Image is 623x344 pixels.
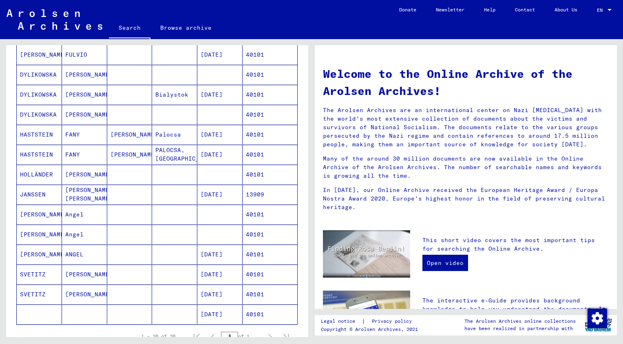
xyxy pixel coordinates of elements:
[17,145,62,164] mat-cell: HASTSTEIN
[422,255,468,271] a: Open video
[323,186,609,212] p: In [DATE], our Online Archive received the European Heritage Award / Europa Nostra Award 2020, Eu...
[243,304,297,324] mat-cell: 40101
[243,65,297,84] mat-cell: 40101
[365,317,422,326] a: Privacy policy
[62,225,107,244] mat-cell: Angel
[152,145,197,164] mat-cell: PALOCSA, [GEOGRAPHIC_DATA].
[62,145,107,164] mat-cell: FANY
[17,165,62,184] mat-cell: HOLLÄNDER
[17,185,62,204] mat-cell: JANSSEN
[321,317,362,326] a: Legal notice
[62,45,107,64] mat-cell: FULVIO
[62,185,107,204] mat-cell: [PERSON_NAME] [PERSON_NAME]
[588,309,607,328] img: Change consent
[243,145,297,164] mat-cell: 40101
[422,236,609,253] p: This short video covers the most important tips for searching the Online Archive.
[243,245,297,264] mat-cell: 40101
[17,105,62,124] mat-cell: DYLIKOWSKA
[197,85,243,104] mat-cell: [DATE]
[17,284,62,304] mat-cell: SVETITZ
[17,225,62,244] mat-cell: [PERSON_NAME]
[323,154,609,180] p: Many of the around 30 million documents are now available in the Online Archive of the Arolsen Ar...
[152,85,197,104] mat-cell: Bialystok
[197,245,243,264] mat-cell: [DATE]
[422,296,609,339] p: The interactive e-Guide provides background knowledge to help you understand the documents. It in...
[464,325,576,332] p: have been realized in partnership with
[150,18,221,37] a: Browse archive
[197,125,243,144] mat-cell: [DATE]
[17,125,62,144] mat-cell: HASTSTEIN
[107,125,152,144] mat-cell: [PERSON_NAME]
[323,106,609,149] p: The Arolsen Archives are an international center on Nazi [MEDICAL_DATA] with the world’s most ext...
[62,65,107,84] mat-cell: [PERSON_NAME]
[62,125,107,144] mat-cell: FANY
[17,205,62,224] mat-cell: [PERSON_NAME]
[17,245,62,264] mat-cell: [PERSON_NAME]
[17,265,62,284] mat-cell: SVETITZ
[62,85,107,104] mat-cell: [PERSON_NAME]
[62,205,107,224] mat-cell: Angel
[321,317,422,326] div: |
[243,125,297,144] mat-cell: 40101
[17,65,62,84] mat-cell: DYLIKOWSKA
[62,105,107,124] mat-cell: [PERSON_NAME]
[243,225,297,244] mat-cell: 40101
[7,9,102,30] img: Arolsen_neg.svg
[107,145,152,164] mat-cell: [PERSON_NAME]
[197,284,243,304] mat-cell: [DATE]
[243,85,297,104] mat-cell: 40101
[197,265,243,284] mat-cell: [DATE]
[62,284,107,304] mat-cell: [PERSON_NAME]
[587,308,607,328] div: Change consent
[243,105,297,124] mat-cell: 40101
[152,125,197,144] mat-cell: Palocsa
[62,245,107,264] mat-cell: ANGEL
[197,145,243,164] mat-cell: [DATE]
[141,333,175,340] div: 1 – 20 of 20
[62,165,107,184] mat-cell: [PERSON_NAME]
[243,284,297,304] mat-cell: 40101
[62,265,107,284] mat-cell: [PERSON_NAME]
[197,185,243,204] mat-cell: [DATE]
[197,304,243,324] mat-cell: [DATE]
[243,45,297,64] mat-cell: 40101
[243,165,297,184] mat-cell: 40101
[17,45,62,64] mat-cell: [PERSON_NAME]
[597,7,606,13] span: EN
[243,205,297,224] mat-cell: 40101
[243,265,297,284] mat-cell: 40101
[197,45,243,64] mat-cell: [DATE]
[221,332,262,340] div: of 1
[464,318,576,325] p: The Arolsen Archives online collections
[243,185,297,204] mat-cell: 13909
[583,315,614,335] img: yv_logo.png
[321,326,422,333] p: Copyright © Arolsen Archives, 2021
[323,230,410,278] img: video.jpg
[109,18,150,39] a: Search
[323,65,609,99] h1: Welcome to the Online Archive of the Arolsen Archives!
[17,85,62,104] mat-cell: DYLIKOWSKA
